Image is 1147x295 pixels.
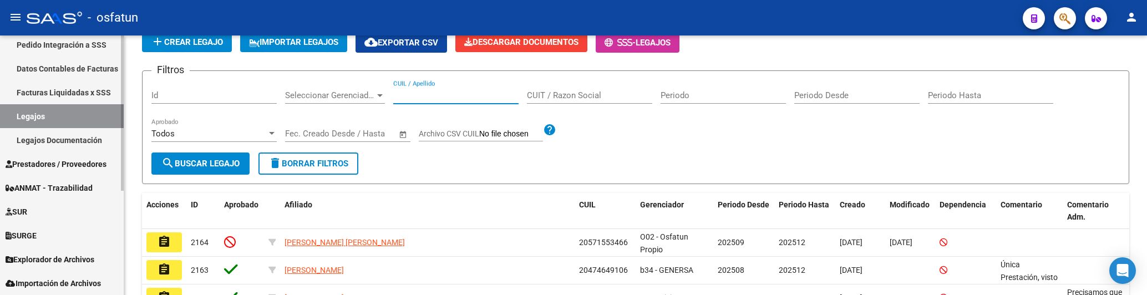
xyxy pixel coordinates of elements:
datatable-header-cell: Comentario Adm. [1063,193,1129,230]
span: Dependencia [940,200,986,209]
span: 202512 [779,238,805,247]
mat-icon: assignment [158,235,171,248]
span: Crear Legajo [151,37,223,47]
span: [PERSON_NAME] [PERSON_NAME] [285,238,405,247]
span: - [605,38,636,48]
input: Fecha fin [340,129,394,139]
mat-icon: person [1125,11,1138,24]
h3: Filtros [151,62,190,78]
span: ANMAT - Trazabilidad [6,182,93,194]
span: Archivo CSV CUIL [419,129,479,138]
span: Legajos [636,38,671,48]
span: b34 - GENERSA [640,266,693,274]
span: SUR [6,206,27,218]
mat-icon: menu [9,11,22,24]
span: Buscar Legajo [161,159,240,169]
datatable-header-cell: Aprobado [220,193,264,230]
span: Acciones [146,200,179,209]
button: Buscar Legajo [151,152,250,175]
mat-icon: add [151,35,164,48]
datatable-header-cell: ID [186,193,220,230]
span: Borrar Filtros [268,159,348,169]
span: Gerenciador [640,200,684,209]
span: [PERSON_NAME] [285,266,344,274]
button: Borrar Filtros [258,152,358,175]
span: Comentario [1001,200,1042,209]
button: Crear Legajo [142,32,232,52]
span: 202508 [718,266,744,274]
datatable-header-cell: Modificado [885,193,935,230]
datatable-header-cell: Comentario [996,193,1063,230]
datatable-header-cell: Afiliado [280,193,575,230]
input: Fecha inicio [285,129,330,139]
span: O02 - Osfatun Propio [640,232,688,254]
mat-icon: delete [268,156,282,170]
button: Exportar CSV [356,32,447,53]
datatable-header-cell: CUIL [575,193,636,230]
span: 2163 [191,266,209,274]
span: [DATE] [890,238,912,247]
span: 20474649106 [579,266,628,274]
mat-icon: help [543,123,556,136]
mat-icon: search [161,156,175,170]
span: ID [191,200,198,209]
span: Creado [840,200,865,209]
span: Comentario Adm. [1067,200,1109,222]
datatable-header-cell: Dependencia [935,193,996,230]
span: Periodo Desde [718,200,769,209]
span: Periodo Hasta [779,200,829,209]
span: Aprobado [224,200,258,209]
span: 202512 [779,266,805,274]
span: SURGE [6,230,37,242]
span: 2164 [191,238,209,247]
span: Modificado [890,200,930,209]
span: 20571553466 [579,238,628,247]
span: Seleccionar Gerenciador [285,90,375,100]
span: Prestadores / Proveedores [6,158,106,170]
span: - osfatun [88,6,138,30]
span: 202509 [718,238,744,247]
datatable-header-cell: Gerenciador [636,193,713,230]
mat-icon: assignment [158,263,171,276]
button: Descargar Documentos [455,32,587,52]
span: Explorador de Archivos [6,253,94,266]
mat-icon: cloud_download [364,35,378,49]
button: Open calendar [397,128,410,141]
datatable-header-cell: Acciones [142,193,186,230]
span: Importación de Archivos [6,277,101,289]
span: Exportar CSV [364,38,438,48]
span: Todos [151,129,175,139]
span: Descargar Documentos [464,37,578,47]
datatable-header-cell: Periodo Desde [713,193,774,230]
span: [DATE] [840,266,862,274]
span: Afiliado [285,200,312,209]
span: CUIL [579,200,596,209]
datatable-header-cell: Creado [835,193,885,230]
datatable-header-cell: Periodo Hasta [774,193,835,230]
span: [DATE] [840,238,862,247]
button: -Legajos [596,32,679,53]
button: IMPORTAR LEGAJOS [240,32,347,52]
span: IMPORTAR LEGAJOS [249,37,338,47]
div: Open Intercom Messenger [1109,257,1136,284]
input: Archivo CSV CUIL [479,129,543,139]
